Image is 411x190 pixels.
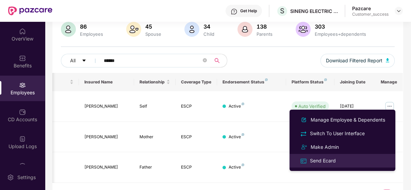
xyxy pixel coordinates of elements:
[19,28,26,35] img: svg+xml;base64,PHN2ZyBpZD0iSG9tZSIgeG1sbnM9Imh0dHA6Ly93d3cudzMub3JnLzIwMDAvc3ZnIiB3aWR0aD0iMjAiIG...
[242,163,244,166] img: svg+xml;base64,PHN2ZyB4bWxucz0iaHR0cDovL3d3dy53My5vcmcvMjAwMC9zdmciIHdpZHRoPSI4IiBoZWlnaHQ9IjgiIH...
[84,134,129,140] div: [PERSON_NAME]
[61,54,102,67] button: Allcaret-down
[309,130,366,137] div: Switch To User Interface
[126,22,141,37] img: svg+xml;base64,PHN2ZyB4bWxucz0iaHR0cDovL3d3dy53My5vcmcvMjAwMC9zdmciIHhtbG5zOnhsaW5rPSJodHRwOi8vd3...
[79,23,104,30] div: 86
[300,143,308,151] img: svg+xml;base64,PHN2ZyB4bWxucz0iaHR0cDovL3d3dy53My5vcmcvMjAwMC9zdmciIHdpZHRoPSIyNCIgaGVpZ2h0PSIyNC...
[139,103,170,110] div: Self
[210,54,227,67] button: search
[8,6,52,15] img: New Pazcare Logo
[82,58,86,64] span: caret-down
[181,134,212,140] div: ESCP
[324,78,327,81] img: svg+xml;base64,PHN2ZyB4bWxucz0iaHR0cDovL3d3dy53My5vcmcvMjAwMC9zdmciIHdpZHRoPSI4IiBoZWlnaHQ9IjgiIH...
[202,23,216,30] div: 34
[223,79,281,85] div: Endorsement Status
[237,22,252,37] img: svg+xml;base64,PHN2ZyB4bWxucz0iaHR0cDovL3d3dy53My5vcmcvMjAwMC9zdmciIHhtbG5zOnhsaW5rPSJodHRwOi8vd3...
[134,73,176,91] th: Relationship
[202,31,216,37] div: Child
[298,103,326,110] div: Auto Verified
[144,31,163,37] div: Spouse
[229,103,244,110] div: Active
[340,103,371,110] div: [DATE]
[242,102,244,105] img: svg+xml;base64,PHN2ZyB4bWxucz0iaHR0cDovL3d3dy53My5vcmcvMjAwMC9zdmciIHdpZHRoPSI4IiBoZWlnaHQ9IjgiIH...
[139,134,170,140] div: Mother
[313,31,367,37] div: Employees+dependents
[290,8,338,14] div: SINENG ELECTRIC ([GEOGRAPHIC_DATA]) PRIVATE LIMITED
[309,157,337,164] div: Send Ecard
[240,8,257,14] div: Get Help
[396,8,401,14] img: svg+xml;base64,PHN2ZyBpZD0iRHJvcGRvd24tMzJ4MzIiIHhtbG5zPSJodHRwOi8vd3d3LnczLm9yZy8yMDAwL3N2ZyIgd2...
[210,58,224,63] span: search
[352,12,389,17] div: Customer_success
[309,143,340,151] div: Make Admin
[286,152,334,183] td: -
[309,116,387,124] div: Manage Employee & Dependents
[144,23,163,30] div: 45
[255,31,274,37] div: Parents
[280,7,284,15] span: S
[19,109,26,115] img: svg+xml;base64,PHN2ZyBpZD0iQ0RfQWNjb3VudHMiIGRhdGEtbmFtZT0iQ0QgQWNjb3VudHMiIHhtbG5zPSJodHRwOi8vd3...
[326,57,382,64] span: Download Filtered Report
[334,73,376,91] th: Joining Date
[229,134,244,140] div: Active
[7,174,14,181] img: svg+xml;base64,PHN2ZyBpZD0iU2V0dGluZy0yMHgyMCIgeG1sbnM9Imh0dHA6Ly93d3cudzMub3JnLzIwMDAvc3ZnIiB3aW...
[300,157,307,165] img: svg+xml;base64,PHN2ZyB4bWxucz0iaHR0cDovL3d3dy53My5vcmcvMjAwMC9zdmciIHdpZHRoPSIxNiIgaGVpZ2h0PSIxNi...
[181,164,212,171] div: ESCP
[313,23,367,30] div: 303
[19,136,26,142] img: svg+xml;base64,PHN2ZyBpZD0iVXBsb2FkX0xvZ3MiIGRhdGEtbmFtZT0iVXBsb2FkIExvZ3MiIHhtbG5zPSJodHRwOi8vd3...
[79,73,134,91] th: Insured Name
[79,31,104,37] div: Employees
[265,78,268,81] img: svg+xml;base64,PHN2ZyB4bWxucz0iaHR0cDovL3d3dy53My5vcmcvMjAwMC9zdmciIHdpZHRoPSI4IiBoZWlnaHQ9IjgiIH...
[139,79,165,85] span: Relationship
[384,101,395,112] img: manageButton
[352,5,389,12] div: Pazcare
[139,164,170,171] div: Father
[19,55,26,62] img: svg+xml;base64,PHN2ZyBpZD0iQmVuZWZpdHMiIHhtbG5zPSJodHRwOi8vd3d3LnczLm9yZy8yMDAwL3N2ZyIgd2lkdGg9Ij...
[300,116,308,124] img: svg+xml;base64,PHN2ZyB4bWxucz0iaHR0cDovL3d3dy53My5vcmcvMjAwMC9zdmciIHhtbG5zOnhsaW5rPSJodHRwOi8vd3...
[184,22,199,37] img: svg+xml;base64,PHN2ZyB4bWxucz0iaHR0cDovL3d3dy53My5vcmcvMjAwMC9zdmciIHhtbG5zOnhsaW5rPSJodHRwOi8vd3...
[70,57,76,64] span: All
[203,58,207,62] span: close-circle
[84,164,129,171] div: [PERSON_NAME]
[242,133,244,136] img: svg+xml;base64,PHN2ZyB4bWxucz0iaHR0cDovL3d3dy53My5vcmcvMjAwMC9zdmciIHdpZHRoPSI4IiBoZWlnaHQ9IjgiIH...
[386,58,389,62] img: svg+xml;base64,PHN2ZyB4bWxucz0iaHR0cDovL3d3dy53My5vcmcvMjAwMC9zdmciIHhtbG5zOnhsaW5rPSJodHRwOi8vd3...
[300,130,307,138] img: svg+xml;base64,PHN2ZyB4bWxucz0iaHR0cDovL3d3dy53My5vcmcvMjAwMC9zdmciIHdpZHRoPSIyNCIgaGVpZ2h0PSIyNC...
[19,82,26,89] img: svg+xml;base64,PHN2ZyBpZD0iRW1wbG95ZWVzIiB4bWxucz0iaHR0cDovL3d3dy53My5vcmcvMjAwMC9zdmciIHdpZHRoPS...
[296,22,311,37] img: svg+xml;base64,PHN2ZyB4bWxucz0iaHR0cDovL3d3dy53My5vcmcvMjAwMC9zdmciIHhtbG5zOnhsaW5rPSJodHRwOi8vd3...
[19,162,26,169] img: svg+xml;base64,PHN2ZyBpZD0iQ2xhaW0iIHhtbG5zPSJodHRwOi8vd3d3LnczLm9yZy8yMDAwL3N2ZyIgd2lkdGg9IjIwIi...
[203,58,207,64] span: close-circle
[320,54,395,67] button: Download Filtered Report
[176,73,217,91] th: Coverage Type
[375,73,403,91] th: Manage
[15,174,38,181] div: Settings
[292,79,329,85] div: Platform Status
[286,122,334,153] td: -
[231,8,237,15] img: svg+xml;base64,PHN2ZyBpZD0iSGVscC0zMngzMiIgeG1sbnM9Imh0dHA6Ly93d3cudzMub3JnLzIwMDAvc3ZnIiB3aWR0aD...
[61,22,76,37] img: svg+xml;base64,PHN2ZyB4bWxucz0iaHR0cDovL3d3dy53My5vcmcvMjAwMC9zdmciIHhtbG5zOnhsaW5rPSJodHRwOi8vd3...
[181,103,212,110] div: ESCP
[255,23,274,30] div: 138
[229,164,244,171] div: Active
[84,103,129,110] div: [PERSON_NAME]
